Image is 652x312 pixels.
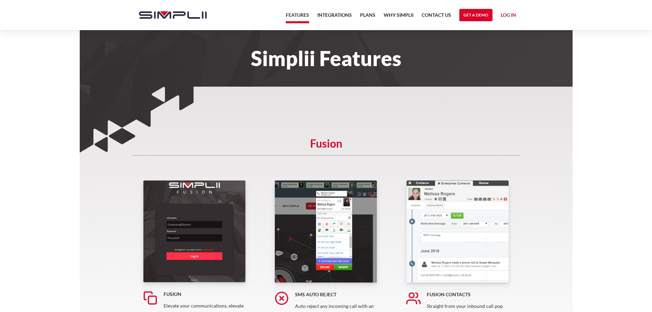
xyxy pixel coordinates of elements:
h1: Simplii Features [132,51,520,66]
a: Contact US [422,11,451,23]
a: Why Simplii [384,11,413,23]
h5: SMS Auto Reject [295,291,377,298]
a: Get a Demo [459,9,493,21]
h5: Fusion Contacts [427,291,509,298]
a: Plans [360,11,375,23]
a: Log in [501,11,516,21]
h5: Fusion [164,291,246,298]
a: Integrations [317,11,352,23]
img: Simplii [139,11,207,19]
a: Features [286,11,309,23]
h5: Fusion [132,140,520,155]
